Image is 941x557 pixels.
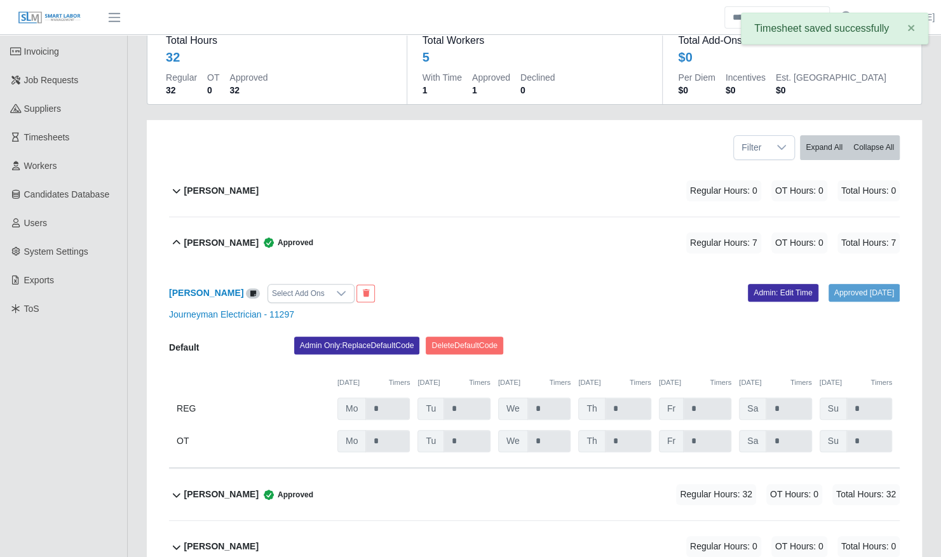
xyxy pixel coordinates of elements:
[578,430,605,452] span: Th
[207,71,219,84] dt: OT
[686,180,761,201] span: Regular Hours: 0
[177,398,330,420] div: REG
[18,11,81,25] img: SLM Logo
[739,398,766,420] span: Sa
[907,20,915,35] span: ×
[426,337,503,354] button: DeleteDefaultCode
[389,377,410,388] button: Timers
[472,84,510,97] dd: 1
[229,71,267,84] dt: Approved
[207,84,219,97] dd: 0
[169,217,900,269] button: [PERSON_NAME] Approved Regular Hours: 7 OT Hours: 0 Total Hours: 7
[659,398,684,420] span: Fr
[776,84,886,97] dd: $0
[686,232,761,253] span: Regular Hours: 7
[837,180,900,201] span: Total Hours: 0
[169,165,900,217] button: [PERSON_NAME] Regular Hours: 0 OT Hours: 0 Total Hours: 0
[578,398,605,420] span: Th
[229,84,267,97] dd: 32
[726,71,766,84] dt: Incentives
[739,430,766,452] span: Sa
[166,33,391,48] dt: Total Hours
[166,71,197,84] dt: Regular
[710,377,731,388] button: Timers
[169,342,199,352] b: Default
[520,84,555,97] dd: 0
[776,71,886,84] dt: Est. [GEOGRAPHIC_DATA]
[678,71,715,84] dt: Per Diem
[870,377,892,388] button: Timers
[837,536,900,557] span: Total Hours: 0
[259,236,313,249] span: Approved
[800,135,900,160] div: bulk actions
[659,377,731,388] div: [DATE]
[686,536,761,557] span: Regular Hours: 0
[166,48,180,66] div: 32
[748,284,818,302] a: Admin: Edit Time
[726,84,766,97] dd: $0
[800,135,848,160] button: Expand All
[832,484,900,505] span: Total Hours: 32
[829,284,900,302] a: Approved [DATE]
[169,309,294,319] a: Journeyman Electrician - 11297
[659,430,684,452] span: Fr
[741,13,928,44] div: Timesheet saved successfully
[184,488,259,501] b: [PERSON_NAME]
[24,304,39,314] span: ToS
[337,377,410,388] div: [DATE]
[678,33,903,48] dt: Total Add-Ons
[498,398,528,420] span: We
[337,430,366,452] span: Mo
[678,48,692,66] div: $0
[837,232,900,253] span: Total Hours: 7
[169,469,900,520] button: [PERSON_NAME] Approved Regular Hours: 32 OT Hours: 0 Total Hours: 32
[184,236,259,250] b: [PERSON_NAME]
[724,6,830,29] input: Search
[24,275,54,285] span: Exports
[417,398,444,420] span: Tu
[676,484,756,505] span: Regular Hours: 32
[417,377,490,388] div: [DATE]
[24,46,59,57] span: Invoicing
[24,218,48,228] span: Users
[24,104,61,114] span: Suppliers
[337,398,366,420] span: Mo
[24,75,79,85] span: Job Requests
[423,33,647,48] dt: Total Workers
[24,189,110,199] span: Candidates Database
[469,377,491,388] button: Timers
[820,430,847,452] span: Su
[520,71,555,84] dt: Declined
[734,136,769,159] span: Filter
[417,430,444,452] span: Tu
[268,285,328,302] div: Select Add Ons
[498,377,571,388] div: [DATE]
[630,377,651,388] button: Timers
[24,246,88,257] span: System Settings
[549,377,571,388] button: Timers
[177,430,330,452] div: OT
[423,71,462,84] dt: With Time
[169,288,243,298] a: [PERSON_NAME]
[24,161,57,171] span: Workers
[498,430,528,452] span: We
[472,71,510,84] dt: Approved
[862,11,935,24] a: [PERSON_NAME]
[790,377,812,388] button: Timers
[578,377,651,388] div: [DATE]
[24,132,70,142] span: Timesheets
[739,377,811,388] div: [DATE]
[423,84,462,97] dd: 1
[678,84,715,97] dd: $0
[184,184,259,198] b: [PERSON_NAME]
[184,540,259,553] b: [PERSON_NAME]
[166,84,197,97] dd: 32
[771,536,827,557] span: OT Hours: 0
[259,488,313,501] span: Approved
[820,398,847,420] span: Su
[771,180,827,201] span: OT Hours: 0
[423,48,430,66] div: 5
[294,337,420,354] button: Admin Only:ReplaceDefaultCode
[356,285,375,302] button: End Worker & Remove from the Timesheet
